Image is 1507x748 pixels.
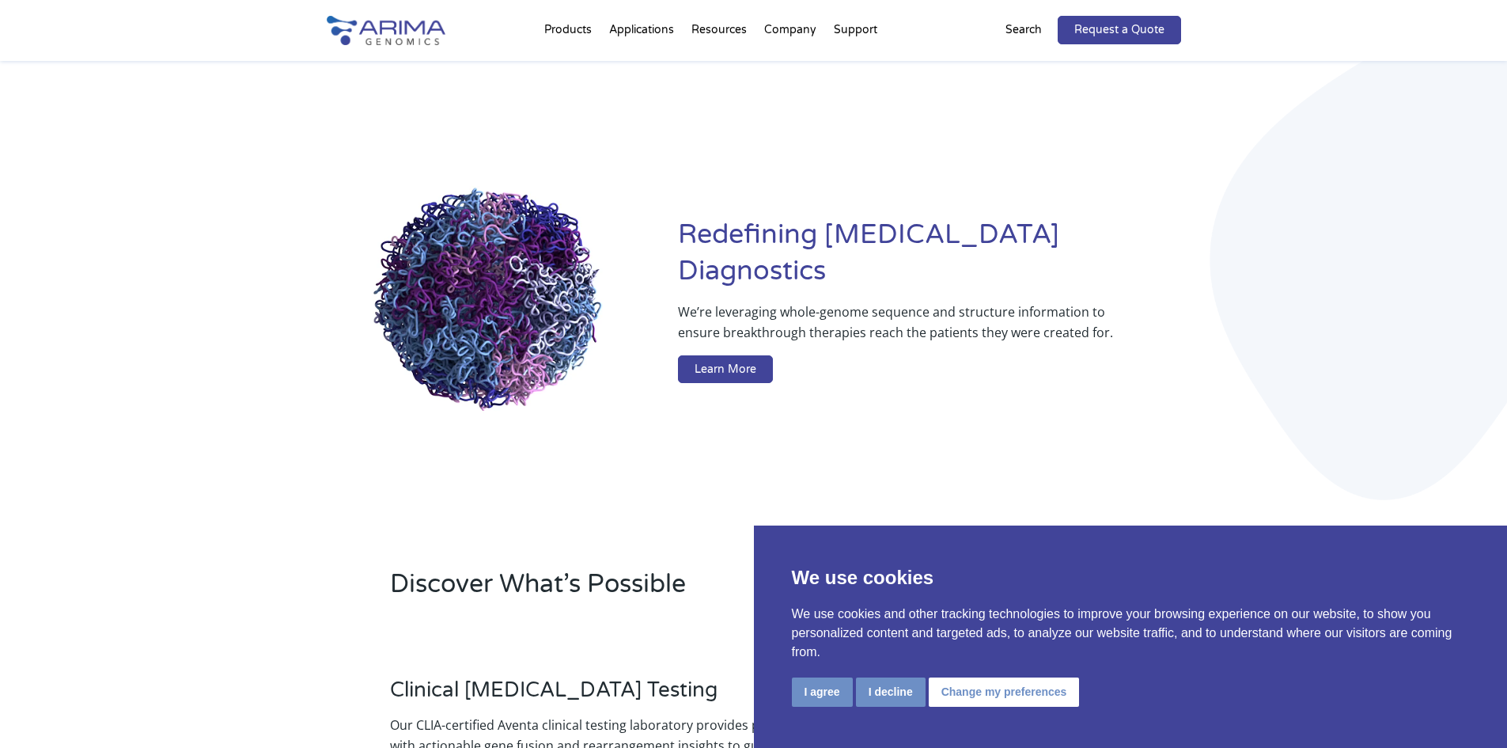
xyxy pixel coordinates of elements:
p: We use cookies and other tracking technologies to improve your browsing experience on our website... [792,605,1470,662]
a: Learn More [678,355,773,384]
button: Change my preferences [929,678,1080,707]
p: We’re leveraging whole-genome sequence and structure information to ensure breakthrough therapies... [678,302,1117,355]
h3: Clinical [MEDICAL_DATA] Testing [390,678,820,715]
img: Arima-Genomics-logo [327,16,445,45]
button: I decline [856,678,926,707]
p: We use cookies [792,564,1470,592]
a: Request a Quote [1058,16,1181,44]
button: I agree [792,678,853,707]
p: Search [1005,20,1042,40]
h2: Discover What’s Possible [390,567,956,614]
h1: Redefining [MEDICAL_DATA] Diagnostics [678,217,1180,302]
